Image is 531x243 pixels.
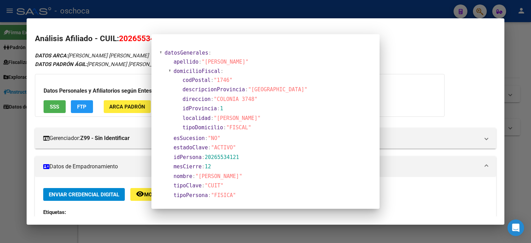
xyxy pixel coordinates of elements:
[208,192,211,198] span: :
[35,128,496,149] mat-expansion-panel-header: Gerenciador:Z99 - Sin Identificar
[35,33,496,45] h2: Análisis Afiliado - CUIL:
[174,135,205,141] span: esSucesion
[183,77,211,83] span: codPostal
[174,144,208,151] span: estadoClave
[165,50,208,56] span: datosGenerales
[211,144,236,151] span: "ACTIVO"
[208,144,211,151] span: :
[211,192,236,198] span: "FISICA"
[223,124,226,131] span: :
[174,163,202,170] span: mesCierre
[183,124,223,131] span: tipoDomicilio
[205,154,239,160] span: 20265534121
[208,50,211,56] span: :
[130,188,185,201] button: Movimientos
[35,53,149,59] span: [PERSON_NAME] [PERSON_NAME]
[174,183,202,189] span: tipoClave
[202,183,205,189] span: :
[80,134,130,142] strong: Z99 - Sin Identificar
[183,96,211,102] span: direccion
[202,59,248,65] span: "[PERSON_NAME]"
[192,173,195,179] span: :
[183,86,245,93] span: descripcionProvincia
[104,100,151,113] button: ARCA Padrón
[44,100,66,113] button: SSS
[43,188,125,201] button: Enviar Credencial Digital
[71,100,93,113] button: FTP
[507,219,524,236] div: Open Intercom Messenger
[205,135,208,141] span: :
[35,156,496,177] mat-expansion-panel-header: Datos de Empadronamiento
[174,173,192,179] span: nombre
[198,59,202,65] span: :
[144,191,179,198] span: Movimientos
[183,115,211,121] span: localidad
[109,104,145,110] span: ARCA Padrón
[211,96,214,102] span: :
[205,183,223,189] span: "CUIT"
[226,124,251,131] span: "FISCAL"
[217,105,220,112] span: :
[119,34,168,43] span: 20265534121
[202,163,205,170] span: :
[245,86,248,93] span: :
[220,105,223,112] span: 1
[44,87,436,95] h3: Datos Personales y Afiliatorios según Entes Externos:
[174,59,198,65] span: apellido
[248,86,308,93] span: "[GEOGRAPHIC_DATA]"
[211,115,214,121] span: :
[205,163,211,170] span: 12
[35,53,68,59] strong: DATOS ARCA:
[214,77,232,83] span: "1746"
[195,173,242,179] span: "[PERSON_NAME]"
[35,61,87,67] strong: DATOS PADRÓN ÁGIL:
[43,162,479,171] mat-panel-title: Datos de Empadronamiento
[174,154,202,160] span: idPersona
[183,105,217,112] span: idProvincia
[77,104,86,110] span: FTP
[214,96,257,102] span: "COLONIA 3748"
[136,190,144,198] mat-icon: remove_red_eye
[43,209,66,215] strong: Etiquetas:
[174,68,220,74] span: domicilioFiscal
[211,77,214,83] span: :
[220,68,223,74] span: :
[214,115,260,121] span: "[PERSON_NAME]"
[35,61,171,67] span: [PERSON_NAME] [PERSON_NAME] -
[174,192,208,198] span: tipoPersona
[50,104,59,110] span: SSS
[43,134,479,142] mat-panel-title: Gerenciador:
[49,191,119,198] span: Enviar Credencial Digital
[35,61,244,67] i: | ACTIVO |
[208,135,220,141] span: "NO"
[202,154,205,160] span: :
